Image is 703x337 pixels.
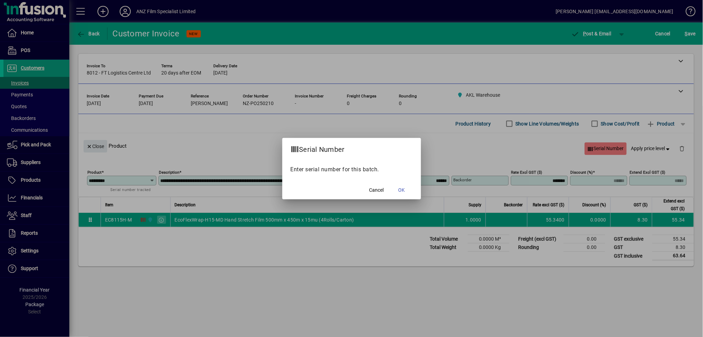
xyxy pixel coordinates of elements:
[366,184,388,197] button: Cancel
[391,184,413,197] button: OK
[369,187,384,194] span: Cancel
[282,138,353,158] h2: Serial Number
[398,187,405,194] span: OK
[291,165,413,174] p: Enter serial number for this batch.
